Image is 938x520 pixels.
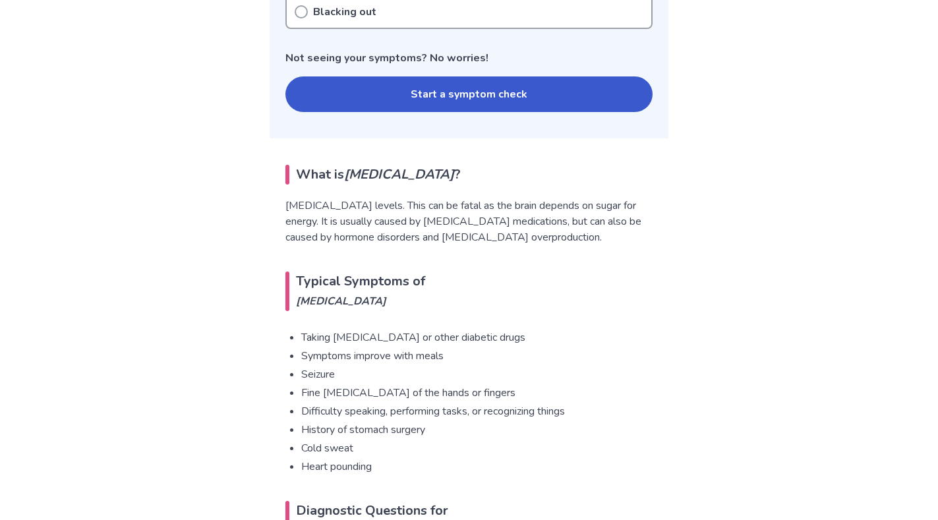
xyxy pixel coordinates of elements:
h2: What is ? [285,165,653,185]
p: Blacking out [313,4,376,20]
li: History of stomach surgery [301,422,653,438]
p: [MEDICAL_DATA] levels. This can be fatal as the brain depends on sugar for energy. It is usually ... [285,198,653,245]
em: [MEDICAL_DATA] [296,291,653,311]
h2: Typical Symptoms of [285,272,653,311]
li: Difficulty speaking, performing tasks, or recognizing things [301,403,653,419]
em: [MEDICAL_DATA] [344,165,454,183]
button: Start a symptom check [285,76,653,112]
li: Fine [MEDICAL_DATA] of the hands or fingers [301,385,653,401]
li: Heart pounding [301,459,653,475]
p: Not seeing your symptoms? No worries! [285,50,653,66]
li: Cold sweat [301,440,653,456]
li: Seizure [301,366,653,382]
li: Taking [MEDICAL_DATA] or other diabetic drugs [301,330,653,345]
li: Symptoms improve with meals [301,348,653,364]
